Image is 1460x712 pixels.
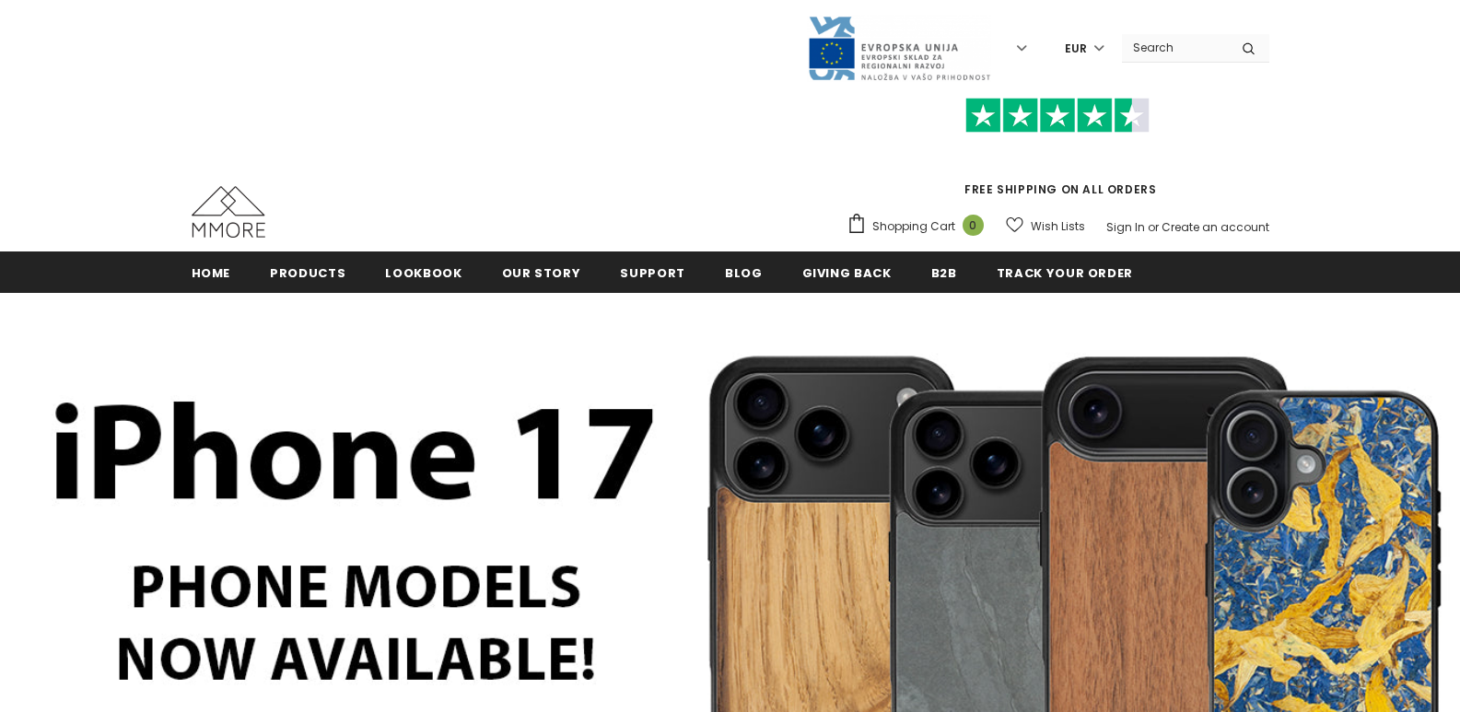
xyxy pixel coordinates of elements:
[872,217,955,236] span: Shopping Cart
[1065,40,1087,58] span: EUR
[802,251,892,293] a: Giving back
[385,264,461,282] span: Lookbook
[725,251,763,293] a: Blog
[963,215,984,236] span: 0
[620,251,685,293] a: support
[502,251,581,293] a: Our Story
[1148,219,1159,235] span: or
[1031,217,1085,236] span: Wish Lists
[620,264,685,282] span: support
[847,133,1269,181] iframe: Customer reviews powered by Trustpilot
[270,251,345,293] a: Products
[1122,34,1228,61] input: Search Site
[965,98,1150,134] img: Trust Pilot Stars
[192,186,265,238] img: MMORE Cases
[1106,219,1145,235] a: Sign In
[385,251,461,293] a: Lookbook
[502,264,581,282] span: Our Story
[192,264,231,282] span: Home
[1006,210,1085,242] a: Wish Lists
[192,251,231,293] a: Home
[725,264,763,282] span: Blog
[1162,219,1269,235] a: Create an account
[997,251,1133,293] a: Track your order
[847,106,1269,197] span: FREE SHIPPING ON ALL ORDERS
[807,40,991,55] a: Javni Razpis
[847,213,993,240] a: Shopping Cart 0
[931,264,957,282] span: B2B
[997,264,1133,282] span: Track your order
[270,264,345,282] span: Products
[931,251,957,293] a: B2B
[802,264,892,282] span: Giving back
[807,15,991,82] img: Javni Razpis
